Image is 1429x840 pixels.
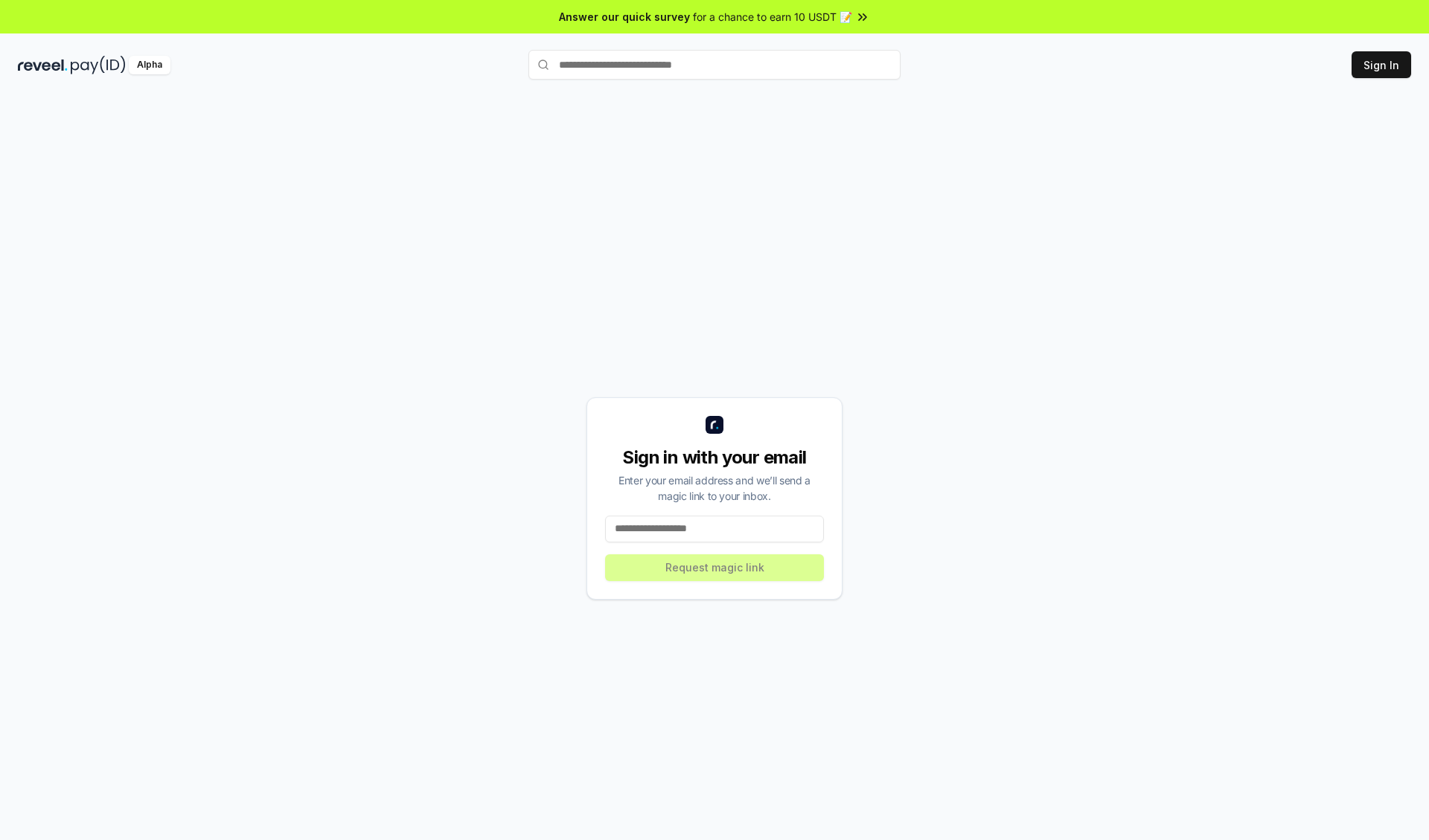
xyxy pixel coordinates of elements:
span: Answer our quick survey [559,9,690,25]
div: Enter your email address and we’ll send a magic link to your inbox. [605,472,824,504]
img: pay_id [71,56,126,74]
span: for a chance to earn 10 USDT 📝 [693,9,852,25]
button: Sign In [1352,51,1411,78]
img: reveel_dark [18,56,68,74]
div: Sign in with your email [605,446,824,469]
img: logo_small [706,416,723,434]
div: Alpha [129,56,170,74]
